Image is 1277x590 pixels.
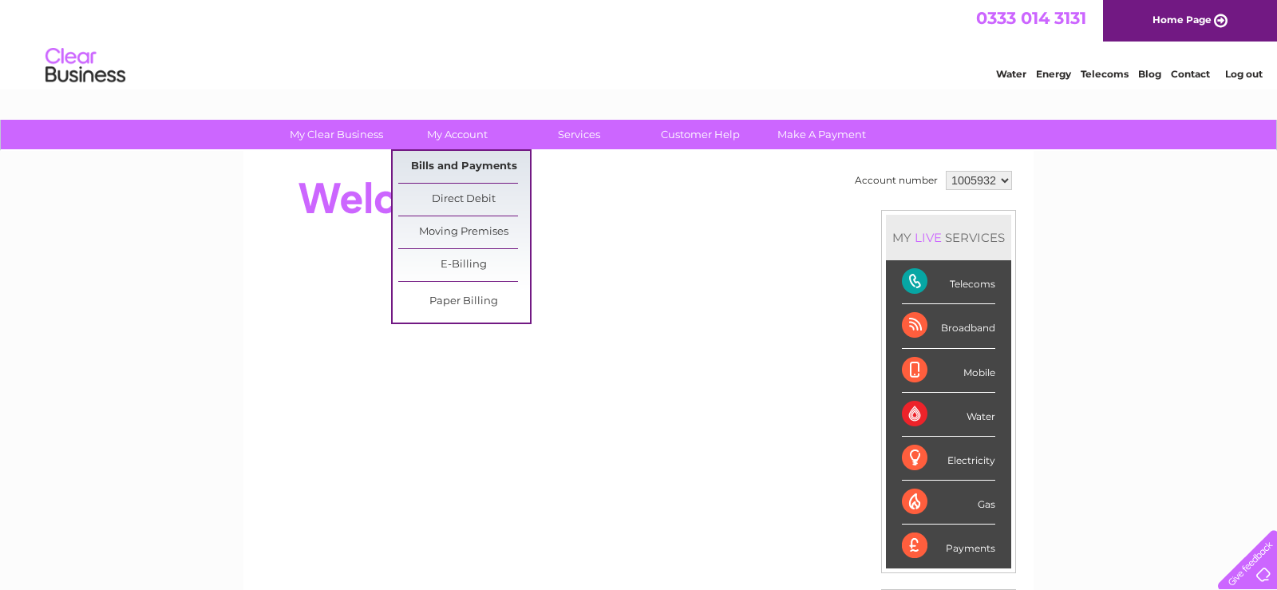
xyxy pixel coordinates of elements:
[271,120,402,149] a: My Clear Business
[398,151,530,183] a: Bills and Payments
[902,525,995,568] div: Payments
[398,249,530,281] a: E-Billing
[902,437,995,481] div: Electricity
[513,120,645,149] a: Services
[263,9,1017,77] div: Clear Business is a trading name of Verastar Limited (registered in [GEOGRAPHIC_DATA] No. 3667643...
[398,184,530,216] a: Direct Debit
[1225,68,1263,80] a: Log out
[1081,68,1129,80] a: Telecoms
[1171,68,1210,80] a: Contact
[902,393,995,437] div: Water
[851,167,942,194] td: Account number
[392,120,524,149] a: My Account
[976,8,1086,28] a: 0333 014 3131
[398,286,530,318] a: Paper Billing
[45,42,126,90] img: logo.png
[1036,68,1071,80] a: Energy
[902,304,995,348] div: Broadband
[911,230,945,245] div: LIVE
[398,216,530,248] a: Moving Premises
[886,215,1011,260] div: MY SERVICES
[902,260,995,304] div: Telecoms
[635,120,766,149] a: Customer Help
[756,120,888,149] a: Make A Payment
[996,68,1026,80] a: Water
[1138,68,1161,80] a: Blog
[902,349,995,393] div: Mobile
[902,481,995,525] div: Gas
